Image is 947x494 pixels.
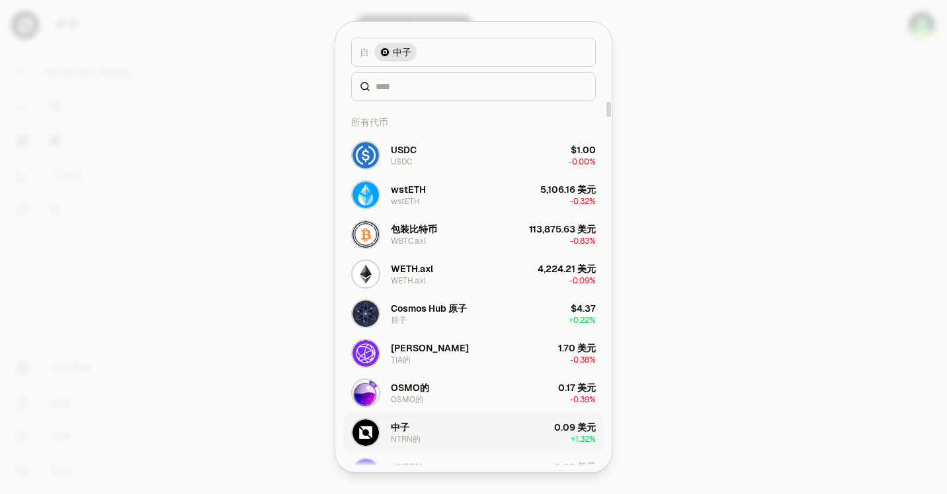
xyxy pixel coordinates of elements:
[343,254,604,294] button: WETH.axl 标志WETH.axlWETH.axl4,224.21 美元-0.09%
[391,236,426,246] div: WBTC.axl
[352,142,379,168] img: USDC 标志
[391,223,437,236] div: 包装比特币
[540,183,596,196] div: 5,106.16 美元
[343,294,604,334] button: ATOM 标志Cosmos Hub 原子原子$4.37+0.22%
[352,182,379,208] img: wstETH 徽标
[570,355,596,365] span: -0.38%
[343,334,604,373] button: TIA标志[PERSON_NAME]TIA的1.70 美元-0.38%
[352,221,379,248] img: WBTC.axl 徽标
[571,302,596,315] div: $4.37
[538,262,596,275] div: 4,224.21 美元
[569,275,596,286] span: -0.09%
[391,355,411,365] div: TIA的
[352,419,379,446] img: NTRN标志
[391,381,429,394] div: OSMO的
[393,46,411,59] span: 中子
[391,143,417,157] div: USDC
[569,315,596,326] span: + 0.22%
[343,452,604,492] button: dNTRN 徽标dNTRN0.08 美元
[554,460,596,474] div: 0.08 美元
[571,143,596,157] div: $1.00
[391,421,409,434] div: 中子
[343,413,604,452] button: NTRN标志中子NTRN的0.09 美元+1.32%
[352,340,379,367] img: TIA标志
[391,183,426,196] div: wstETH
[558,341,596,355] div: 1.70 美元
[391,460,422,474] div: dNTRN
[569,157,596,167] span: -0.00%
[343,215,604,254] button: WBTC.axl 徽标包装比特币WBTC.axl113,875.63 美元-0.83%
[352,380,379,406] img: OSMO 徽标
[391,302,467,315] div: Cosmos Hub 原子
[554,421,596,434] div: 0.09 美元
[352,261,379,287] img: WETH.axl 标志
[343,135,604,175] button: USDC 标志USDCUSDC$1.00-0.00%
[570,236,596,246] span: -0.83%
[391,434,421,444] div: NTRN的
[391,275,426,286] div: WETH.axl
[391,262,433,275] div: WETH.axl
[570,394,596,405] span: -0.39%
[380,47,390,57] img: 中子标志
[343,373,604,413] button: OSMO 徽标OSMO的OSMO的0.17 美元-0.39%
[352,459,379,485] img: dNTRN 徽标
[391,341,469,355] div: [PERSON_NAME]
[391,157,412,167] div: USDC
[558,381,596,394] div: 0.17 美元
[351,38,596,67] button: 自中子标志中子
[360,46,369,59] span: 自
[352,300,379,327] img: ATOM 标志
[391,315,407,326] div: 原子
[343,109,604,135] div: 所有代币
[529,223,596,236] div: 113,875.63 美元
[571,434,596,444] span: + 1.32%
[570,196,596,207] span: -0.32%
[391,196,420,207] div: wstETH
[391,394,423,405] div: OSMO的
[343,175,604,215] button: wstETH 徽标wstETHwstETH5,106.16 美元-0.32%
